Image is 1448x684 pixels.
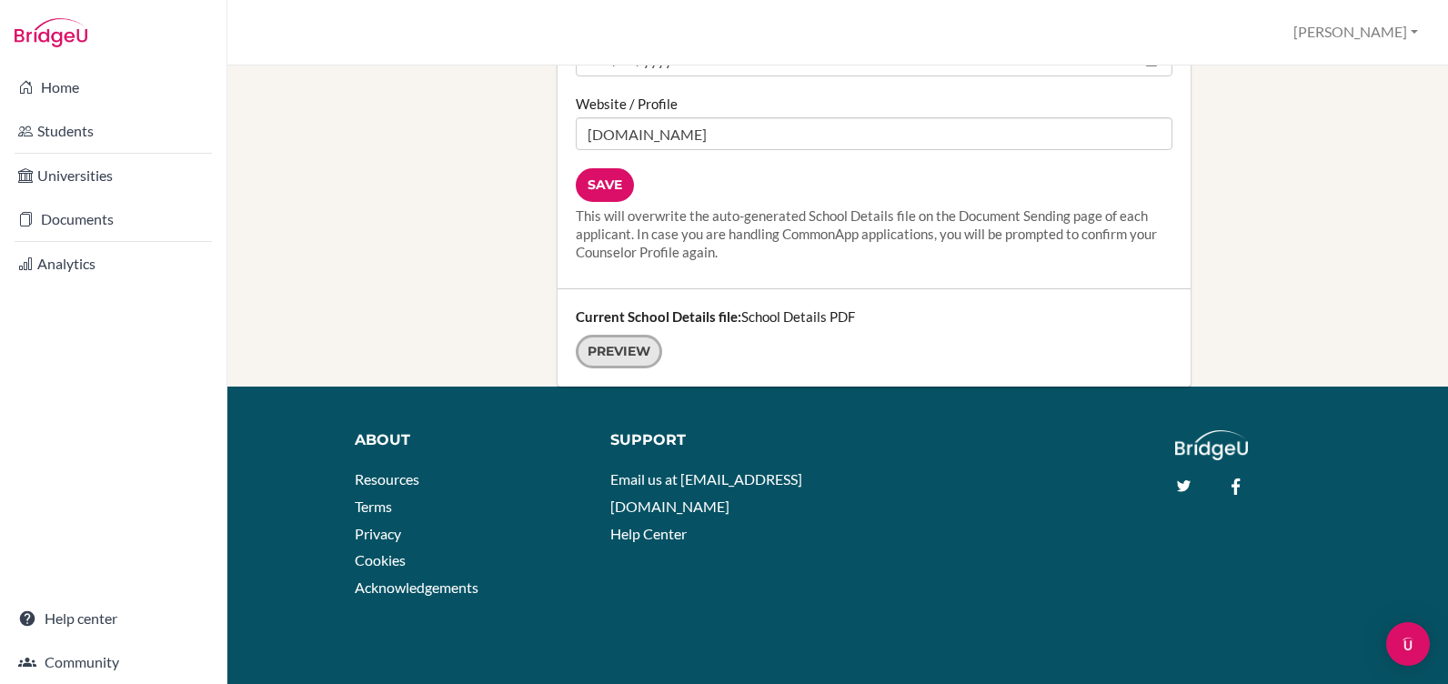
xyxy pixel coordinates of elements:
[610,525,687,542] a: Help Center
[355,430,582,451] div: About
[4,69,223,106] a: Home
[1175,430,1249,460] img: logo_white@2x-f4f0deed5e89b7ecb1c2cc34c3e3d731f90f0f143d5ea2071677605dd97b5244.png
[355,525,401,542] a: Privacy
[576,168,634,202] input: Save
[1386,622,1430,666] div: Open Intercom Messenger
[576,335,662,368] a: Preview
[610,470,802,515] a: Email us at [EMAIL_ADDRESS][DOMAIN_NAME]
[576,206,1173,261] div: This will overwrite the auto-generated School Details file on the Document Sending page of each a...
[355,578,478,596] a: Acknowledgements
[355,498,392,515] a: Terms
[1285,15,1426,49] button: [PERSON_NAME]
[4,201,223,237] a: Documents
[576,95,678,113] label: Website / Profile
[4,644,223,680] a: Community
[558,289,1192,387] div: School Details PDF
[4,157,223,194] a: Universities
[610,430,824,451] div: Support
[4,600,223,637] a: Help center
[355,470,419,488] a: Resources
[355,551,406,568] a: Cookies
[576,308,741,325] strong: Current School Details file:
[4,113,223,149] a: Students
[4,246,223,282] a: Analytics
[15,18,87,47] img: Bridge-U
